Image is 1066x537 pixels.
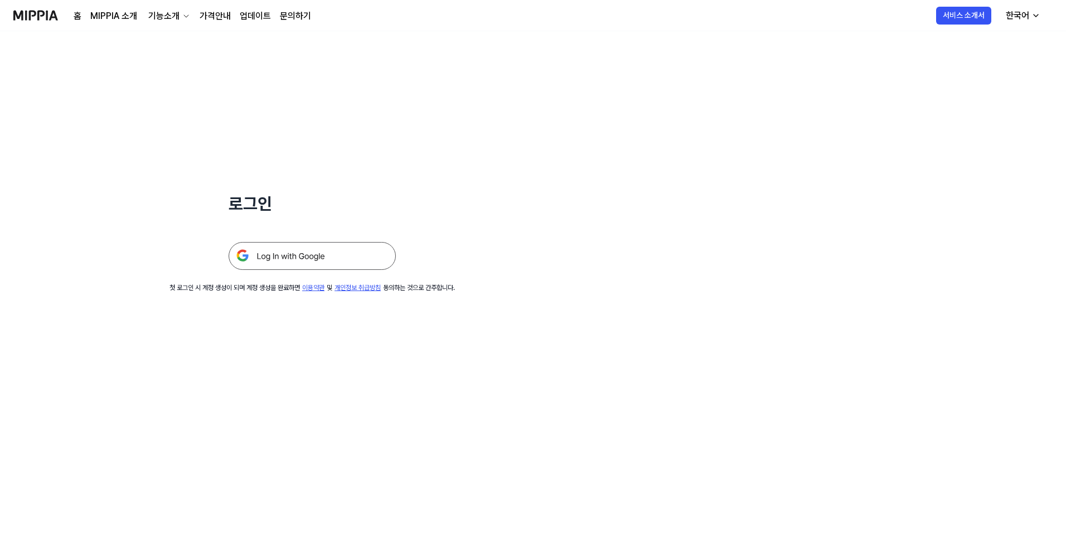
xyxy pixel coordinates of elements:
a: 문의하기 [280,9,311,23]
a: MIPPIA 소개 [90,9,137,23]
a: 이용약관 [302,284,324,292]
h1: 로그인 [229,192,396,215]
button: 한국어 [997,4,1047,27]
div: 첫 로그인 시 계정 생성이 되며 계정 생성을 완료하면 및 동의하는 것으로 간주합니다. [169,283,455,293]
a: 홈 [74,9,81,23]
div: 한국어 [1004,9,1031,22]
button: 서비스 소개서 [936,7,991,25]
a: 업데이트 [240,9,271,23]
a: 개인정보 취급방침 [335,284,381,292]
div: 기능소개 [146,9,182,23]
button: 기능소개 [146,9,191,23]
a: 가격안내 [200,9,231,23]
img: 구글 로그인 버튼 [229,242,396,270]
